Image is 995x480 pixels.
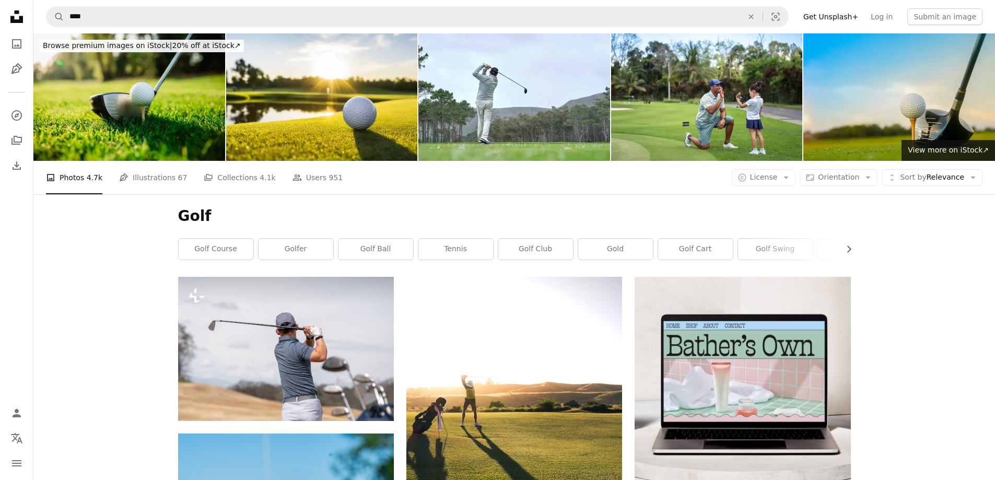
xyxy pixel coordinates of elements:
[658,239,733,260] a: golf cart
[204,161,275,194] a: Collections 4.1k
[43,41,172,50] span: Browse premium images on iStock |
[6,58,27,79] a: Illustrations
[6,130,27,151] a: Collections
[6,33,27,54] a: Photos
[6,428,27,449] button: Language
[6,453,27,474] button: Menu
[46,6,789,27] form: Find visuals sitewide
[43,41,241,50] span: 20% off at iStock ↗
[329,172,343,183] span: 951
[418,239,493,260] a: tennis
[732,169,796,186] button: License
[818,173,859,181] span: Orientation
[738,239,813,260] a: golf swing
[46,7,64,27] button: Search Unsplash
[33,33,225,161] img: Golf club and golf ball on a green lawn in a beautiful golf course - Stock Photo
[406,434,622,443] a: 2 person walking on green grass field during daytime
[259,239,333,260] a: golfer
[260,172,275,183] span: 4.1k
[33,33,250,58] a: Browse premium images on iStock|20% off at iStock↗
[178,207,851,226] h1: Golf
[864,8,899,25] a: Log in
[763,7,788,27] button: Visual search
[902,140,995,161] a: View more on iStock↗
[800,169,877,186] button: Orientation
[226,33,418,161] img: White Golf Ball On Picturesque Green Golf Course At The Sunset. Copy Space.
[900,172,964,183] span: Relevance
[818,239,893,260] a: golf clubs
[797,8,864,25] a: Get Unsplash+
[611,33,803,161] img: Young girl high fives her father after golf lesson
[179,239,253,260] a: golf course
[900,173,926,181] span: Sort by
[338,239,413,260] a: golf ball
[803,33,995,161] img: Golf clubs and balls on a green lawn in a beautiful golf course with morning sunshine.
[119,161,187,194] a: Illustrations 67
[740,7,763,27] button: Clear
[178,277,394,420] img: a man swinging a golf club on a golf course
[6,105,27,126] a: Explore
[6,155,27,176] a: Download History
[498,239,573,260] a: golf club
[882,169,982,186] button: Sort byRelevance
[578,239,653,260] a: gold
[908,146,989,154] span: View more on iStock ↗
[6,403,27,424] a: Log in / Sign up
[839,239,851,260] button: scroll list to the right
[418,33,610,161] img: Golfer hitting the perfect drive off the tee box down the fairway.
[178,344,394,354] a: a man swinging a golf club on a golf course
[178,172,188,183] span: 67
[292,161,343,194] a: Users 951
[750,173,778,181] span: License
[907,8,982,25] button: Submit an image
